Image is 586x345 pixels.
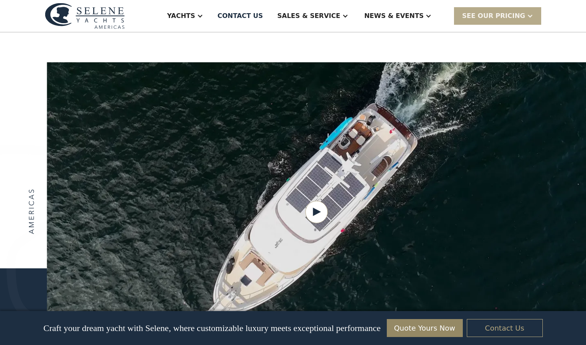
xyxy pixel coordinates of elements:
div: Yachts [167,11,195,21]
img: logo [45,3,125,29]
div: SEE Our Pricing [454,7,541,24]
div: News & EVENTS [364,11,424,21]
img: logo [29,190,34,234]
p: Craft your dream yacht with Selene, where customizable luxury meets exceptional performance [43,323,380,333]
a: Quote Yours Now [387,319,463,337]
a: Contact Us [467,319,543,337]
div: Contact US [218,11,263,21]
div: SEE Our Pricing [462,11,525,21]
div: Sales & Service [277,11,340,21]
